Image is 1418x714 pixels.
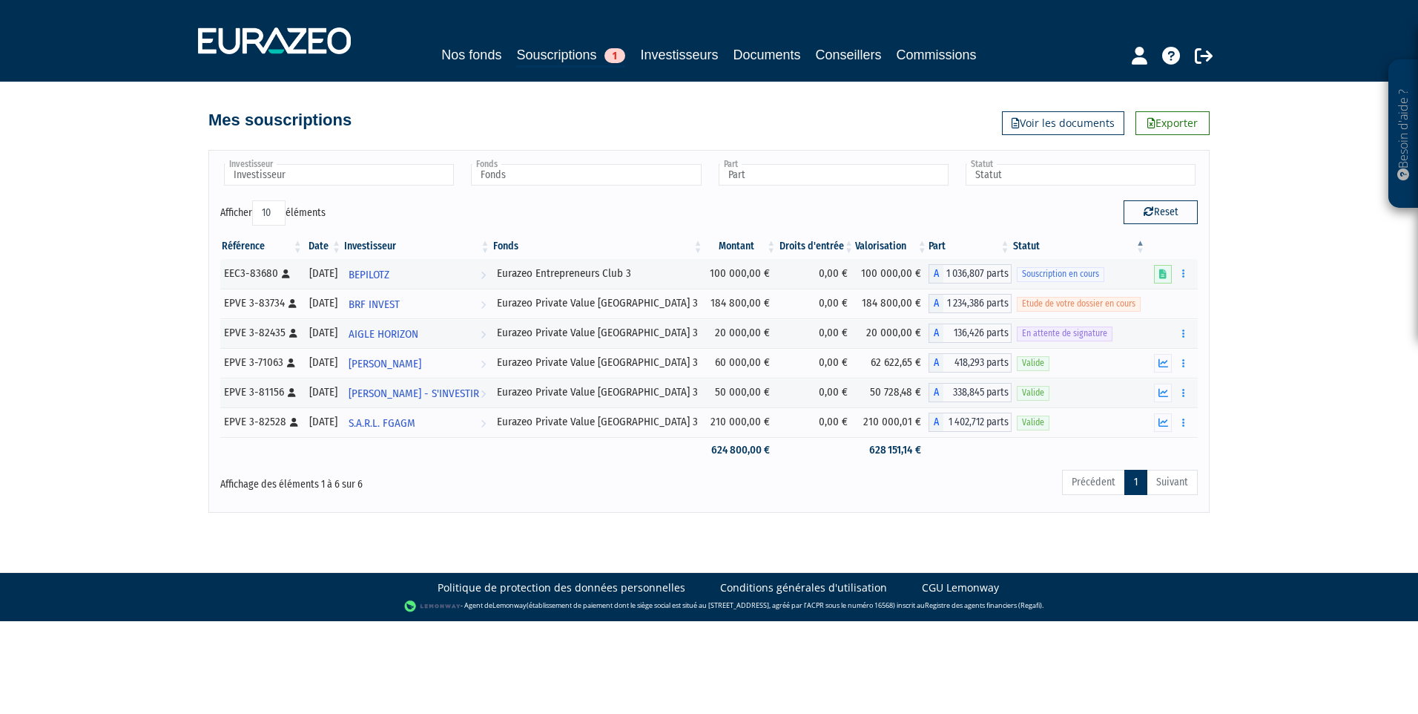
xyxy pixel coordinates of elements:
i: [Français] Personne physique [287,358,295,367]
div: Eurazeo Private Value [GEOGRAPHIC_DATA] 3 [497,414,699,430]
div: A - Eurazeo Private Value Europe 3 [929,383,1012,402]
select: Afficheréléments [252,200,286,226]
img: logo-lemonway.png [404,599,461,614]
td: 50 000,00 € [705,378,778,407]
i: Voir l'investisseur [481,350,486,378]
i: Voir l'investisseur [481,410,486,437]
a: Registre des agents financiers (Regafi) [925,600,1042,610]
div: A - Eurazeo Entrepreneurs Club 3 [929,264,1012,284]
i: [Français] Personne physique [282,269,290,278]
a: Exporter [1135,111,1210,135]
span: 1 234,386 parts [943,294,1012,313]
span: A [929,324,943,343]
td: 0,00 € [777,289,855,318]
span: [PERSON_NAME] - S'INVESTIR [349,380,479,407]
span: A [929,264,943,284]
a: Documents [733,45,801,65]
td: 210 000,00 € [705,407,778,437]
a: Nos fonds [441,45,501,65]
div: [DATE] [309,384,337,400]
th: Droits d'entrée: activer pour trier la colonne par ordre croissant [777,234,855,259]
td: 210 000,01 € [855,407,929,437]
p: Besoin d'aide ? [1395,68,1412,201]
span: En attente de signature [1017,327,1112,341]
span: AIGLE HORIZON [349,321,418,348]
img: 1732889491-logotype_eurazeo_blanc_rvb.png [198,27,351,54]
a: AIGLE HORIZON [343,318,491,348]
div: EPVE 3-81156 [224,384,299,400]
a: S.A.R.L. FGAGM [343,407,491,437]
i: Voir l'investisseur [481,321,486,348]
a: BRF INVEST [343,289,491,318]
i: [Français] Personne physique [290,418,298,427]
div: Eurazeo Private Value [GEOGRAPHIC_DATA] 3 [497,325,699,341]
div: EPVE 3-83734 [224,295,299,311]
td: 20 000,00 € [855,318,929,348]
span: 1 [604,48,625,63]
span: 136,426 parts [943,324,1012,343]
a: [PERSON_NAME] [343,348,491,378]
div: Eurazeo Entrepreneurs Club 3 [497,266,699,281]
a: Investisseurs [640,45,718,65]
td: 50 728,48 € [855,378,929,407]
span: BEPILOTZ [349,261,389,289]
div: EPVE 3-82528 [224,414,299,430]
span: Valide [1017,416,1049,430]
td: 100 000,00 € [855,259,929,289]
div: Eurazeo Private Value [GEOGRAPHIC_DATA] 3 [497,295,699,311]
td: 20 000,00 € [705,318,778,348]
i: [Français] Personne physique [288,299,297,308]
a: Conseillers [816,45,882,65]
a: Lemonway [492,600,527,610]
th: Date: activer pour trier la colonne par ordre croissant [304,234,343,259]
span: S.A.R.L. FGAGM [349,410,415,437]
i: [Français] Personne physique [288,388,296,397]
span: 1 402,712 parts [943,413,1012,432]
div: A - Eurazeo Private Value Europe 3 [929,294,1012,313]
td: 184 800,00 € [705,289,778,318]
a: Voir les documents [1002,111,1124,135]
div: [DATE] [309,414,337,430]
span: BRF INVEST [349,291,400,318]
div: EPVE 3-71063 [224,355,299,370]
button: Reset [1124,200,1198,224]
span: A [929,294,943,313]
th: Montant: activer pour trier la colonne par ordre croissant [705,234,778,259]
i: Voir l'investisseur [481,261,486,289]
td: 100 000,00 € [705,259,778,289]
a: Souscriptions1 [516,45,625,68]
div: [DATE] [309,266,337,281]
div: Eurazeo Private Value [GEOGRAPHIC_DATA] 3 [497,384,699,400]
div: Affichage des éléments 1 à 6 sur 6 [220,468,615,492]
td: 60 000,00 € [705,348,778,378]
a: Politique de protection des données personnelles [438,580,685,595]
span: [PERSON_NAME] [349,350,421,378]
td: 0,00 € [777,259,855,289]
div: - Agent de (établissement de paiement dont le siège social est situé au [STREET_ADDRESS], agréé p... [15,599,1403,614]
span: A [929,383,943,402]
th: Valorisation: activer pour trier la colonne par ordre croissant [855,234,929,259]
td: 0,00 € [777,348,855,378]
td: 628 151,14 € [855,437,929,463]
td: 0,00 € [777,407,855,437]
span: 1 036,807 parts [943,264,1012,284]
i: [Français] Personne physique [289,329,297,338]
td: 0,00 € [777,318,855,348]
div: A - Eurazeo Private Value Europe 3 [929,413,1012,432]
td: 184 800,00 € [855,289,929,318]
a: [PERSON_NAME] - S'INVESTIR [343,378,491,407]
span: Souscription en cours [1017,267,1104,281]
td: 62 622,65 € [855,348,929,378]
i: Voir l'investisseur [481,380,486,407]
span: A [929,413,943,432]
div: [DATE] [309,355,337,370]
a: CGU Lemonway [922,580,999,595]
div: [DATE] [309,325,337,341]
a: BEPILOTZ [343,259,491,289]
div: A - Eurazeo Private Value Europe 3 [929,324,1012,343]
h4: Mes souscriptions [208,111,352,129]
span: Etude de votre dossier en cours [1017,297,1141,311]
div: EEC3-83680 [224,266,299,281]
a: Conditions générales d'utilisation [720,580,887,595]
th: Statut : activer pour trier la colonne par ordre d&eacute;croissant [1012,234,1147,259]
